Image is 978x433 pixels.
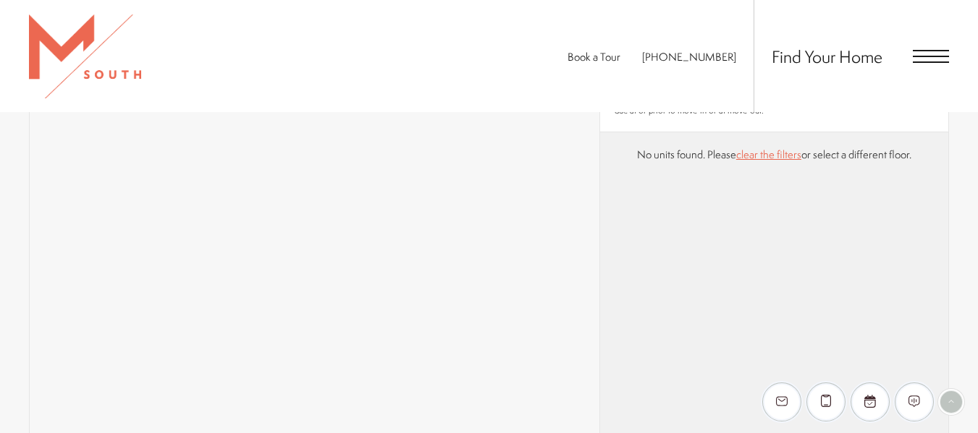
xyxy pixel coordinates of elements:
[568,49,620,64] a: Book a Tour
[642,49,736,64] span: [PHONE_NUMBER]
[913,50,949,63] button: Open Menu
[615,147,934,162] p: No units found. Please or select a different floor.
[736,147,801,162] a: clear the filters
[772,45,882,68] a: Find Your Home
[29,14,141,98] img: MSouth
[642,49,736,64] a: Call Us at 813-570-8014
